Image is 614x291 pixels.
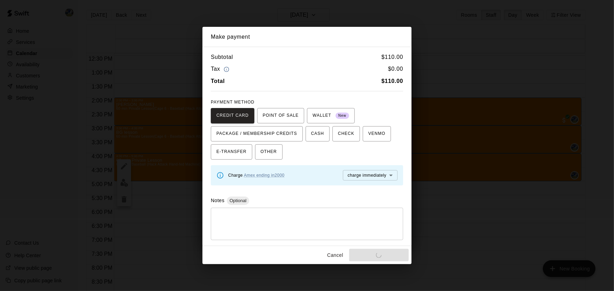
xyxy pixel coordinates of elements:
[211,53,233,62] h6: Subtotal
[313,110,349,121] span: WALLET
[363,126,391,141] button: VENMO
[311,128,324,139] span: CASH
[216,128,297,139] span: PACKAGE / MEMBERSHIP CREDITS
[211,126,303,141] button: PACKAGE / MEMBERSHIP CREDITS
[211,64,231,74] h6: Tax
[255,144,283,160] button: OTHER
[338,128,354,139] span: CHECK
[332,126,360,141] button: CHECK
[211,108,254,123] button: CREDIT CARD
[216,110,249,121] span: CREDIT CARD
[211,198,224,203] label: Notes
[306,126,330,141] button: CASH
[228,173,284,178] span: Charge
[382,53,403,62] h6: $ 110.00
[244,173,285,178] a: Amex ending in 2000
[211,144,252,160] button: E-TRANSFER
[227,198,249,203] span: Optional
[324,249,346,262] button: Cancel
[307,108,355,123] button: WALLET New
[216,146,247,158] span: E-TRANSFER
[368,128,385,139] span: VENMO
[261,146,277,158] span: OTHER
[336,111,349,121] span: New
[382,78,403,84] b: $ 110.00
[348,173,386,178] span: charge immediately
[211,100,254,105] span: PAYMENT METHOD
[263,110,299,121] span: POINT OF SALE
[257,108,304,123] button: POINT OF SALE
[202,27,412,47] h2: Make payment
[388,64,403,74] h6: $ 0.00
[211,78,225,84] b: Total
